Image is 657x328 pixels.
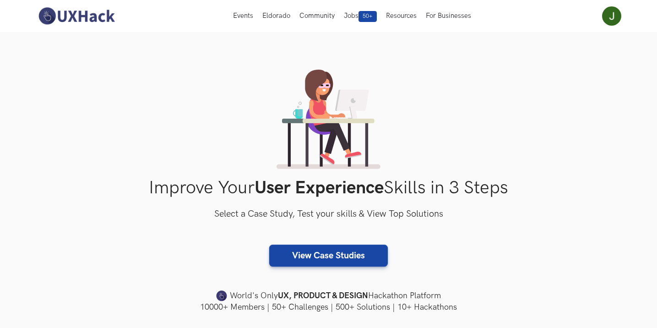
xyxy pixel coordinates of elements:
h4: World's Only Hackathon Platform [36,290,622,302]
strong: UX, PRODUCT & DESIGN [278,290,368,302]
img: uxhack-favicon-image.png [216,290,227,302]
a: View Case Studies [269,245,388,267]
img: Your profile pic [602,6,621,26]
img: lady working on laptop [277,70,380,169]
h3: Select a Case Study, Test your skills & View Top Solutions [36,207,622,222]
h1: Improve Your Skills in 3 Steps [36,177,622,199]
h4: 10000+ Members | 50+ Challenges | 500+ Solutions | 10+ Hackathons [36,301,622,313]
img: UXHack-logo.png [36,6,117,26]
strong: User Experience [255,177,384,199]
span: 50+ [358,11,377,22]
